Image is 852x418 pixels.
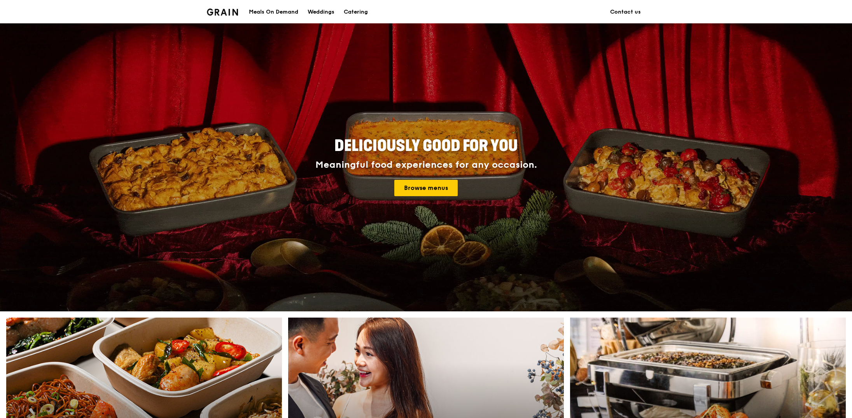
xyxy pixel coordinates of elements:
[394,180,458,196] a: Browse menus
[344,0,368,24] div: Catering
[339,0,373,24] a: Catering
[249,0,298,24] div: Meals On Demand
[334,137,518,155] span: Deliciously good for you
[207,9,238,16] img: Grain
[308,0,334,24] div: Weddings
[303,0,339,24] a: Weddings
[605,0,646,24] a: Contact us
[286,160,566,170] div: Meaningful food experiences for any occasion.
